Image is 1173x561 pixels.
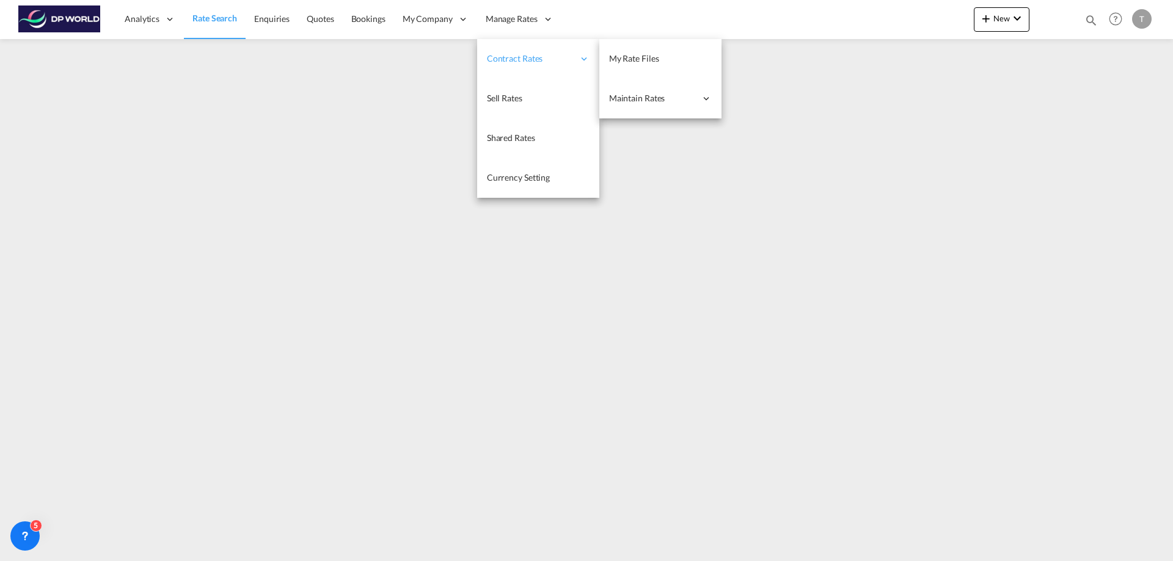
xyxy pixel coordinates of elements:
[1084,13,1098,27] md-icon: icon-magnify
[1132,9,1152,29] div: T
[609,53,659,63] span: My Rate Files
[125,13,159,25] span: Analytics
[403,13,453,25] span: My Company
[609,92,696,104] span: Maintain Rates
[477,79,599,118] a: Sell Rates
[1105,9,1126,29] span: Help
[1105,9,1132,31] div: Help
[477,118,599,158] a: Shared Rates
[1084,13,1098,32] div: icon-magnify
[254,13,290,24] span: Enquiries
[477,158,599,198] a: Currency Setting
[477,39,599,79] div: Contract Rates
[486,13,538,25] span: Manage Rates
[599,79,722,118] div: Maintain Rates
[487,132,535,143] span: Shared Rates
[979,13,1025,23] span: New
[1010,11,1025,26] md-icon: icon-chevron-down
[599,39,722,79] a: My Rate Files
[192,13,237,23] span: Rate Search
[487,52,574,65] span: Contract Rates
[18,5,101,33] img: c08ca190194411f088ed0f3ba295208c.png
[487,93,522,103] span: Sell Rates
[487,172,550,183] span: Currency Setting
[979,11,993,26] md-icon: icon-plus 400-fg
[351,13,386,24] span: Bookings
[307,13,334,24] span: Quotes
[974,7,1029,32] button: icon-plus 400-fgNewicon-chevron-down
